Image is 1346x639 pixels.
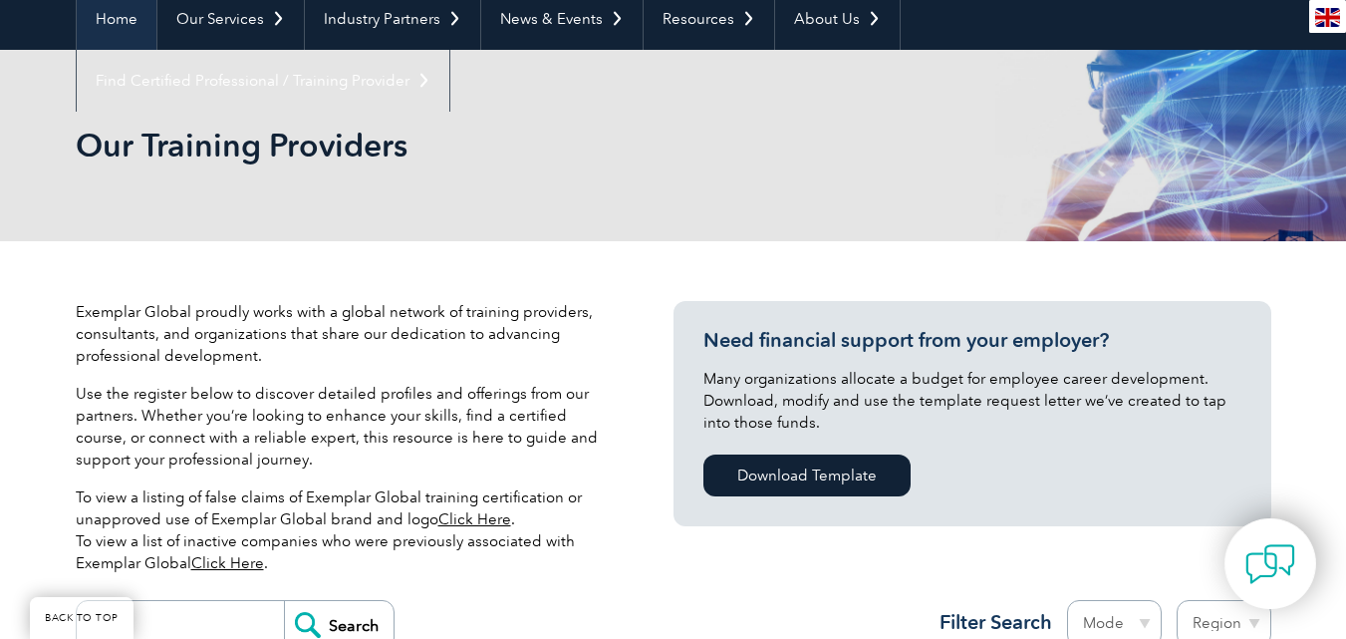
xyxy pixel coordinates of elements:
[703,455,911,496] a: Download Template
[1315,8,1340,27] img: en
[30,597,134,639] a: BACK TO TOP
[1245,539,1295,589] img: contact-chat.png
[928,610,1052,635] h3: Filter Search
[77,50,449,112] a: Find Certified Professional / Training Provider
[703,368,1241,434] p: Many organizations allocate a budget for employee career development. Download, modify and use th...
[76,383,614,471] p: Use the register below to discover detailed profiles and offerings from our partners. Whether you...
[438,510,511,528] a: Click Here
[76,130,913,161] h2: Our Training Providers
[703,328,1241,353] h3: Need financial support from your employer?
[191,554,264,572] a: Click Here
[76,486,614,574] p: To view a listing of false claims of Exemplar Global training certification or unapproved use of ...
[76,301,614,367] p: Exemplar Global proudly works with a global network of training providers, consultants, and organ...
